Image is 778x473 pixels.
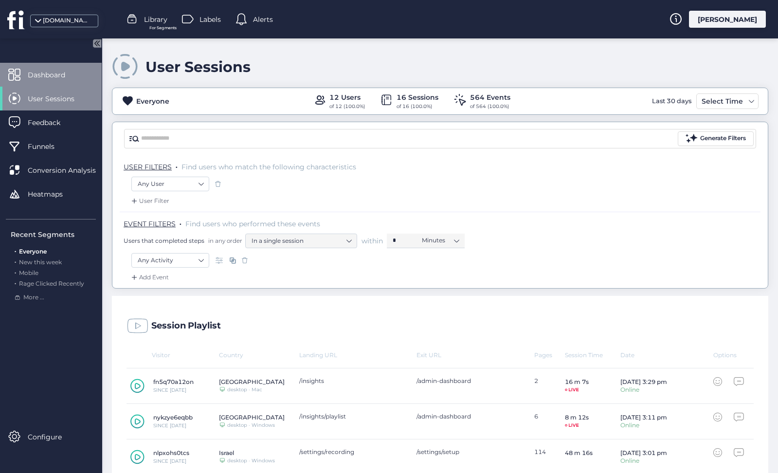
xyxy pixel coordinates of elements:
div: SINCE [DATE] [153,459,189,464]
div: Last 30 days [650,93,694,109]
div: User Sessions [145,58,251,76]
span: More ... [23,293,44,302]
div: of 16 (100.0%) [397,103,438,110]
span: New this week [19,258,62,266]
div: /settings/recording [299,448,407,455]
div: Visitor [127,351,219,359]
div: of 564 (100.0%) [470,103,510,110]
button: Generate Filters [678,131,754,146]
span: . [15,256,16,266]
span: Mobile [19,269,38,276]
div: 16 m 7s [565,378,589,385]
div: SINCE [DATE] [153,423,193,428]
div: fn5q70a12on [153,378,194,385]
div: 114 [534,448,565,466]
div: /insights/playlist [299,413,407,420]
div: [GEOGRAPHIC_DATA] [219,378,285,385]
div: Options [713,351,744,359]
span: Funnels [28,141,69,152]
div: Exit URL [416,351,534,359]
span: USER FILTERS [124,163,172,171]
span: Users that completed steps [124,236,204,245]
div: 12 Users [329,92,365,103]
div: SINCE [DATE] [153,388,194,393]
span: Dashboard [28,70,80,80]
span: within [362,236,383,246]
div: [DOMAIN_NAME] [43,16,91,25]
span: . [15,278,16,287]
span: User Sessions [28,93,89,104]
span: . [180,218,181,227]
span: Alerts [253,14,273,25]
div: 2 [534,377,565,395]
div: [DATE] 3:01 pm [620,449,667,456]
span: Labels [199,14,221,25]
nz-select-item: In a single session [252,234,351,248]
div: /admin-dashboard [416,377,524,384]
div: User Filter [129,196,169,206]
div: 6 [534,413,565,430]
div: Landing URL [299,351,416,359]
div: 16 Sessions [397,92,438,103]
div: 8 m 12s [565,414,589,421]
div: Session Time [565,351,620,359]
div: /admin-dashboard [416,413,524,420]
div: /settings/setup [416,448,524,455]
span: Find users who performed these events [185,219,320,228]
div: nlpxohs0tcs [153,449,189,456]
span: . [15,267,16,276]
span: Find users who match the following characteristics [181,163,356,171]
div: Online [620,458,667,464]
div: Add Event [129,273,169,282]
span: in any order [206,236,242,245]
div: desktop · Windows [227,458,275,463]
span: Configure [28,432,76,442]
div: [DATE] 3:29 pm [620,378,667,385]
div: of 12 (100.0%) [329,103,365,110]
span: Rage Clicked Recently [19,280,84,287]
div: [PERSON_NAME] [689,11,766,28]
span: Everyone [19,248,47,255]
span: Feedback [28,117,75,128]
nz-select-item: Any User [138,177,203,191]
div: 564 Events [470,92,510,103]
div: [GEOGRAPHIC_DATA] [219,414,285,421]
div: Generate Filters [700,134,746,143]
div: Everyone [136,96,169,107]
nz-select-item: Minutes [422,233,459,248]
div: Pages [534,351,565,359]
div: nykzye6eqbb [153,414,193,421]
span: . [176,161,178,170]
div: Select Time [699,95,745,107]
div: Online [620,422,667,428]
div: Country [219,351,299,359]
span: Library [144,14,167,25]
div: [DATE] 3:11 pm [620,414,667,421]
span: Heatmaps [28,189,77,200]
div: Recent Segments [11,229,96,240]
span: EVENT FILTERS [124,219,176,228]
div: Date [620,351,713,359]
span: Conversion Analysis [28,165,110,176]
div: desktop · Mac [227,387,262,392]
div: Israel [219,449,275,456]
nz-select-item: Any Activity [138,253,203,268]
div: Session Playlist [151,321,221,331]
div: Online [620,387,667,393]
div: desktop · Windows [227,423,275,428]
span: For Segments [149,25,177,31]
div: /insights [299,377,407,384]
span: . [15,246,16,255]
div: 48 m 16s [565,449,593,456]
